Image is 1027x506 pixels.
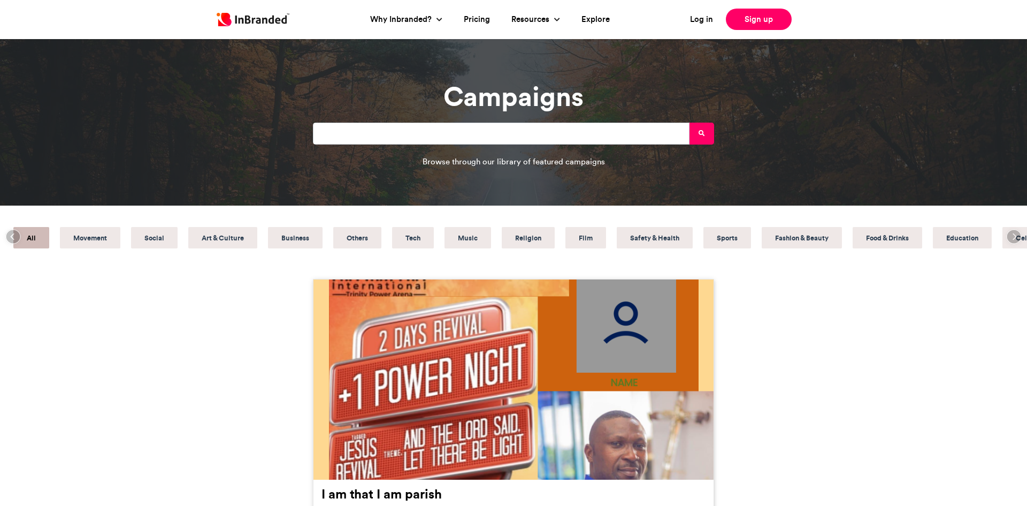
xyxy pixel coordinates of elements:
[866,231,909,245] h5: Food & Drinks
[762,227,842,248] a: Fashion & Beauty
[565,227,606,248] a: Film
[775,231,829,245] h5: Fashion & Beauty
[630,231,679,245] h5: Safety & Health
[370,13,434,26] a: Why Inbranded?
[188,227,257,248] a: Art & Culture
[73,231,107,245] h5: Movement
[333,227,381,248] a: Others
[717,231,738,245] h5: Sports
[726,9,792,30] a: Sign up
[581,13,610,26] a: Explore
[617,227,693,248] a: Safety & Health
[217,153,810,170] p: Browse through our library of featured campaigns
[946,231,978,245] h5: Education
[392,227,434,248] a: Tech
[933,227,992,248] a: Education
[464,13,490,26] a: Pricing
[690,13,713,26] a: Log in
[281,231,309,245] h5: Business
[217,83,810,110] h1: Campaigns
[27,231,36,245] h5: All
[515,231,541,245] h5: Religion
[202,231,244,245] h5: Art & Culture
[405,231,420,245] h5: Tech
[60,227,120,248] a: Movement
[444,227,491,248] a: Music
[502,227,555,248] a: Religion
[321,488,706,501] h4: I am that I am parish
[579,231,593,245] h5: Film
[144,231,164,245] h5: Social
[347,231,368,245] h5: Others
[511,13,552,26] a: Resources
[268,227,323,248] a: Business
[131,227,178,248] a: Social
[703,227,751,248] a: Sports
[217,13,289,26] img: Inbranded
[13,227,49,248] a: All
[853,227,922,248] a: Food & Drinks
[458,231,478,245] h5: Music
